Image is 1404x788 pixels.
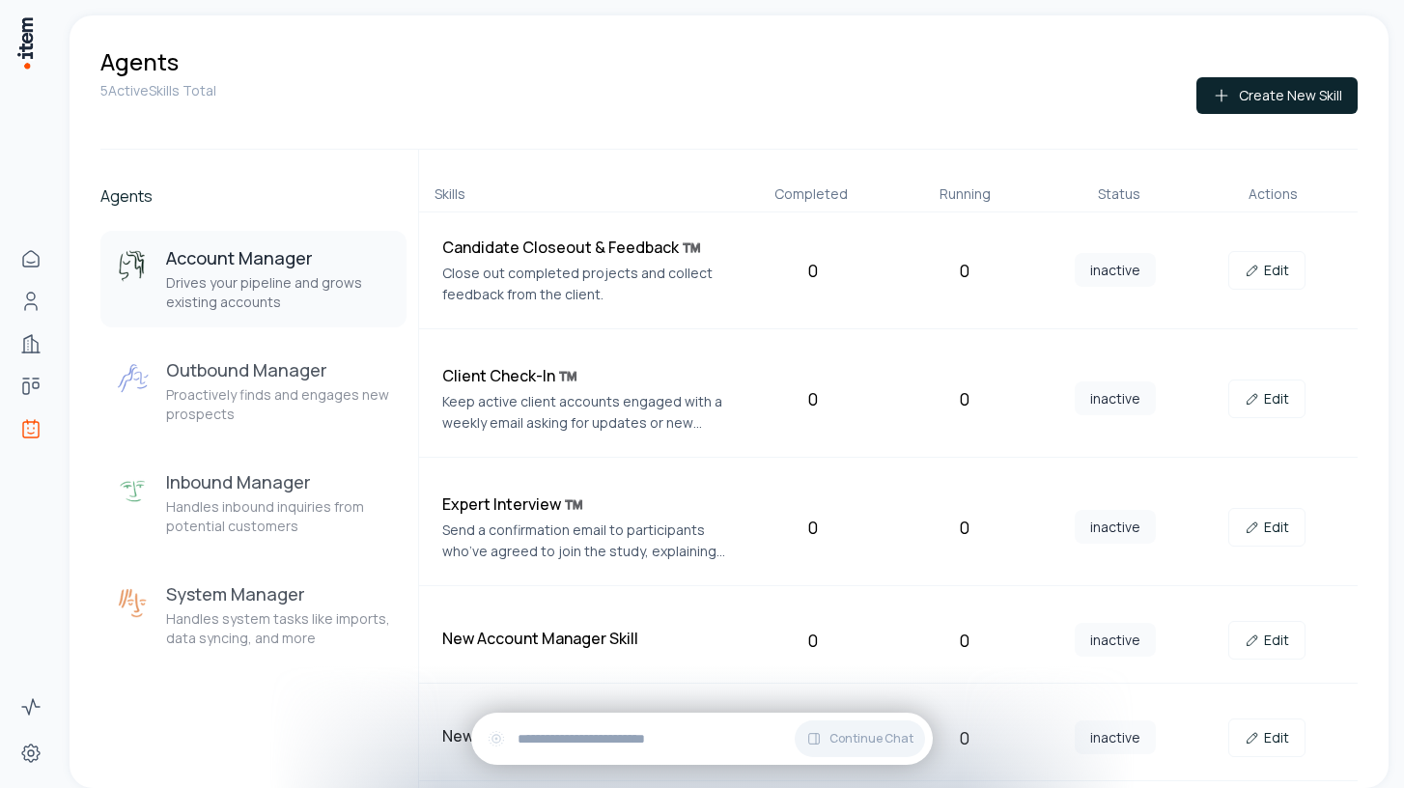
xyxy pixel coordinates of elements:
[1228,251,1306,290] a: Edit
[166,582,391,605] h3: System Manager
[1228,508,1306,547] a: Edit
[100,81,216,100] p: 5 Active Skills Total
[166,497,391,536] p: Handles inbound inquiries from potential customers
[12,367,50,406] a: Deals
[100,567,407,663] button: System ManagerSystem ManagerHandles system tasks like imports, data syncing, and more
[896,724,1032,751] div: 0
[442,520,730,562] p: Send a confirmation email to participants who’ve agreed to join the study, explaining next steps ...
[166,246,391,269] h3: Account Manager
[166,273,391,312] p: Drives your pipeline and grows existing accounts
[1075,381,1156,415] span: inactive
[442,236,730,259] h4: Candidate Closeout & Feedback ™️
[1075,623,1156,657] span: inactive
[12,688,50,726] a: Activity
[896,514,1032,541] div: 0
[116,474,151,509] img: Inbound Manager
[15,15,35,70] img: Item Brain Logo
[12,282,50,321] a: People
[744,627,881,654] div: 0
[166,609,391,648] p: Handles system tasks like imports, data syncing, and more
[442,724,730,747] h4: New Account Manager Skill
[442,263,730,305] p: Close out completed projects and collect feedback from the client.
[744,385,881,412] div: 0
[166,358,391,381] h3: Outbound Manager
[100,184,407,208] h2: Agents
[166,470,391,493] h3: Inbound Manager
[100,46,179,77] h1: Agents
[12,409,50,448] a: Agents
[442,492,730,516] h4: Expert Interview ™️
[116,362,151,397] img: Outbound Manager
[1228,621,1306,660] a: Edit
[1075,510,1156,544] span: inactive
[742,184,880,204] div: Completed
[12,239,50,278] a: Home
[744,514,881,541] div: 0
[896,184,1034,204] div: Running
[100,231,407,327] button: Account ManagerAccount ManagerDrives your pipeline and grows existing accounts
[442,391,730,434] p: Keep active client accounts engaged with a weekly email asking for updates or new needs.
[471,713,933,765] div: Continue Chat
[1075,720,1156,754] span: inactive
[116,250,151,285] img: Account Manager
[795,720,925,757] button: Continue Chat
[744,257,881,284] div: 0
[1075,253,1156,287] span: inactive
[1050,184,1188,204] div: Status
[1196,77,1358,114] button: Create New Skill
[442,627,730,650] h4: New Account Manager Skill
[116,586,151,621] img: System Manager
[1228,380,1306,418] a: Edit
[166,385,391,424] p: Proactively finds and engages new prospects
[896,627,1032,654] div: 0
[100,455,407,551] button: Inbound ManagerInbound ManagerHandles inbound inquiries from potential customers
[1204,184,1342,204] div: Actions
[100,343,407,439] button: Outbound ManagerOutbound ManagerProactively finds and engages new prospects
[442,364,730,387] h4: Client Check-In ™️
[896,257,1032,284] div: 0
[12,324,50,363] a: Companies
[435,184,727,204] div: Skills
[1228,718,1306,757] a: Edit
[829,731,913,746] span: Continue Chat
[896,385,1032,412] div: 0
[12,734,50,773] a: Settings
